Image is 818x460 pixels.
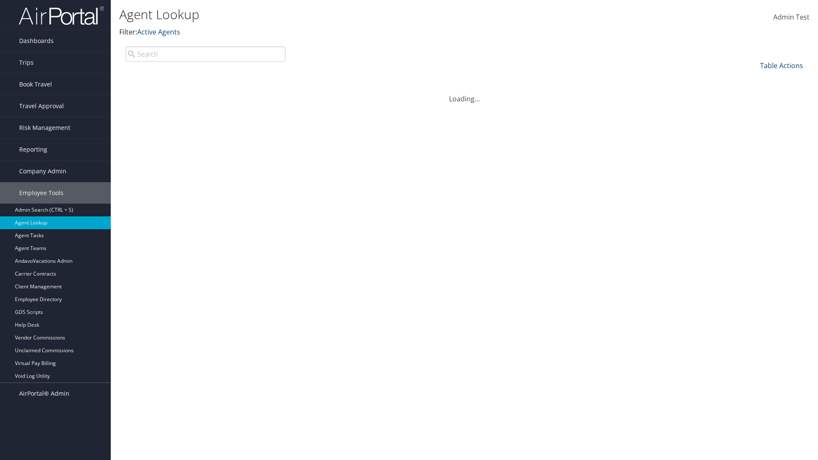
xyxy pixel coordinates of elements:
[19,52,34,73] span: Trips
[19,161,66,182] span: Company Admin
[19,6,104,26] img: airportal-logo.png
[19,95,64,117] span: Travel Approval
[137,27,180,37] a: Active Agents
[19,383,69,404] span: AirPortal® Admin
[19,30,54,52] span: Dashboards
[126,46,285,62] input: Search
[19,117,70,138] span: Risk Management
[19,74,52,95] span: Book Travel
[19,139,47,160] span: Reporting
[119,27,579,38] p: Filter:
[119,83,809,104] div: Loading...
[119,6,579,23] h1: Agent Lookup
[773,12,809,22] span: Admin Test
[760,61,803,70] a: Table Actions
[19,182,63,204] span: Employee Tools
[773,4,809,31] a: Admin Test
